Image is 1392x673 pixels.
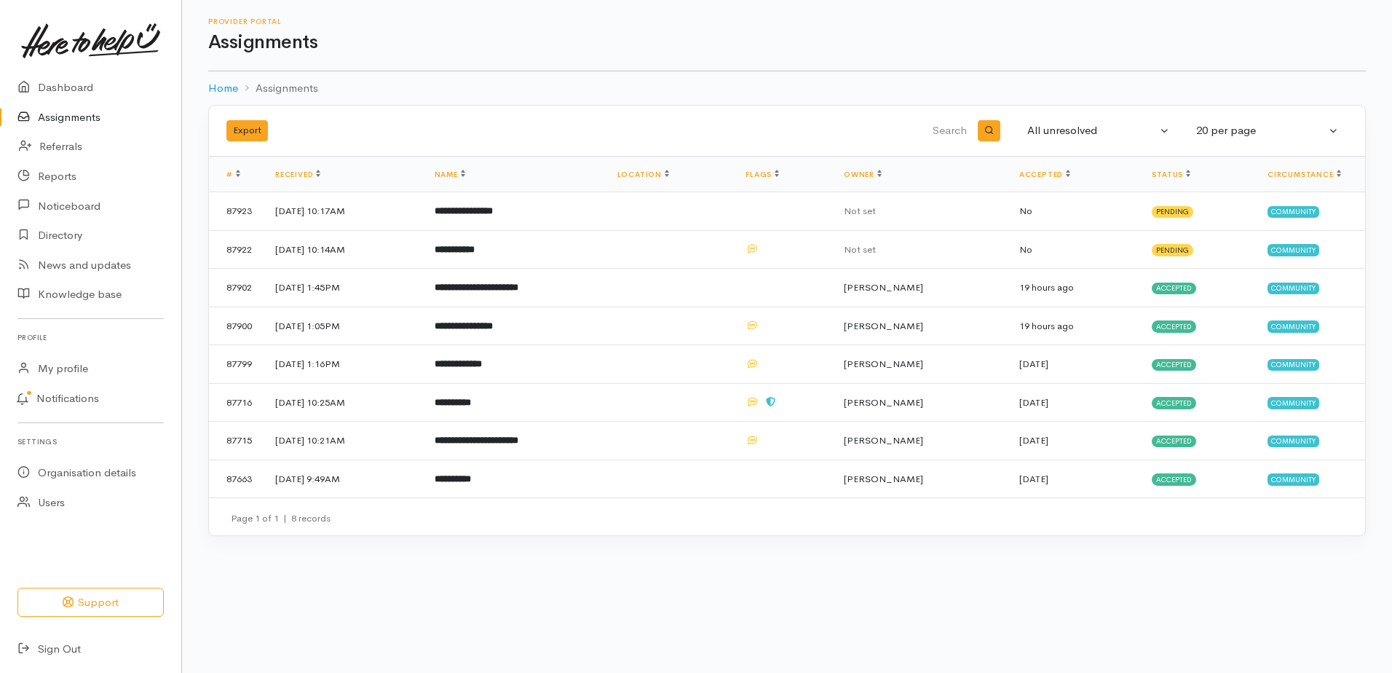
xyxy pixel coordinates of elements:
button: All unresolved [1019,117,1179,145]
span: Community [1268,283,1319,294]
a: Accepted [1019,170,1070,179]
td: 87715 [209,422,264,460]
td: 87716 [209,383,264,422]
span: Community [1268,206,1319,218]
input: Search [622,114,970,149]
span: Accepted [1152,436,1196,447]
td: [DATE] 10:25AM [264,383,423,422]
h1: Assignments [208,32,1366,53]
span: Community [1268,244,1319,256]
span: Accepted [1152,320,1196,332]
span: Pending [1152,244,1193,256]
span: Accepted [1152,397,1196,409]
span: Community [1268,473,1319,485]
a: Location [617,170,669,179]
span: Accepted [1152,283,1196,294]
span: | [283,512,287,524]
td: [DATE] 10:17AM [264,192,423,231]
h6: Settings [17,432,164,452]
td: 87923 [209,192,264,231]
a: Home [208,80,238,97]
span: Community [1268,320,1319,332]
span: Community [1268,436,1319,447]
a: Status [1152,170,1190,179]
h6: Profile [17,328,164,347]
div: All unresolved [1027,122,1157,139]
td: 87799 [209,345,264,384]
td: 87922 [209,230,264,269]
a: # [226,170,240,179]
span: Accepted [1152,359,1196,371]
td: 87663 [209,460,264,497]
span: [PERSON_NAME] [844,320,923,332]
span: [PERSON_NAME] [844,473,923,485]
td: [DATE] 1:45PM [264,269,423,307]
button: Support [17,588,164,618]
div: 20 per page [1196,122,1326,139]
time: [DATE] [1019,473,1048,485]
a: Circumstance [1268,170,1341,179]
td: [DATE] 10:14AM [264,230,423,269]
span: [PERSON_NAME] [844,358,923,370]
span: Not set [844,205,876,217]
time: [DATE] [1019,396,1048,409]
button: Export [226,120,268,141]
span: Not set [844,243,876,256]
time: 19 hours ago [1019,320,1074,332]
td: [DATE] 1:05PM [264,307,423,345]
a: Flags [746,170,779,179]
time: [DATE] [1019,358,1048,370]
h6: Provider Portal [208,17,1366,25]
span: Community [1268,359,1319,371]
a: Name [435,170,465,179]
td: 87902 [209,269,264,307]
time: 19 hours ago [1019,281,1074,294]
span: [PERSON_NAME] [844,281,923,294]
span: [PERSON_NAME] [844,434,923,446]
td: [DATE] 9:49AM [264,460,423,497]
td: 87900 [209,307,264,345]
td: [DATE] 1:16PM [264,345,423,384]
button: 20 per page [1187,117,1348,145]
span: Accepted [1152,473,1196,485]
span: No [1019,243,1032,256]
nav: breadcrumb [208,71,1366,106]
td: [DATE] 10:21AM [264,422,423,460]
a: Owner [844,170,882,179]
span: No [1019,205,1032,217]
a: Received [275,170,320,179]
span: Pending [1152,206,1193,218]
span: [PERSON_NAME] [844,396,923,409]
small: Page 1 of 1 8 records [231,512,331,524]
li: Assignments [238,80,318,97]
time: [DATE] [1019,434,1048,446]
span: Community [1268,397,1319,409]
